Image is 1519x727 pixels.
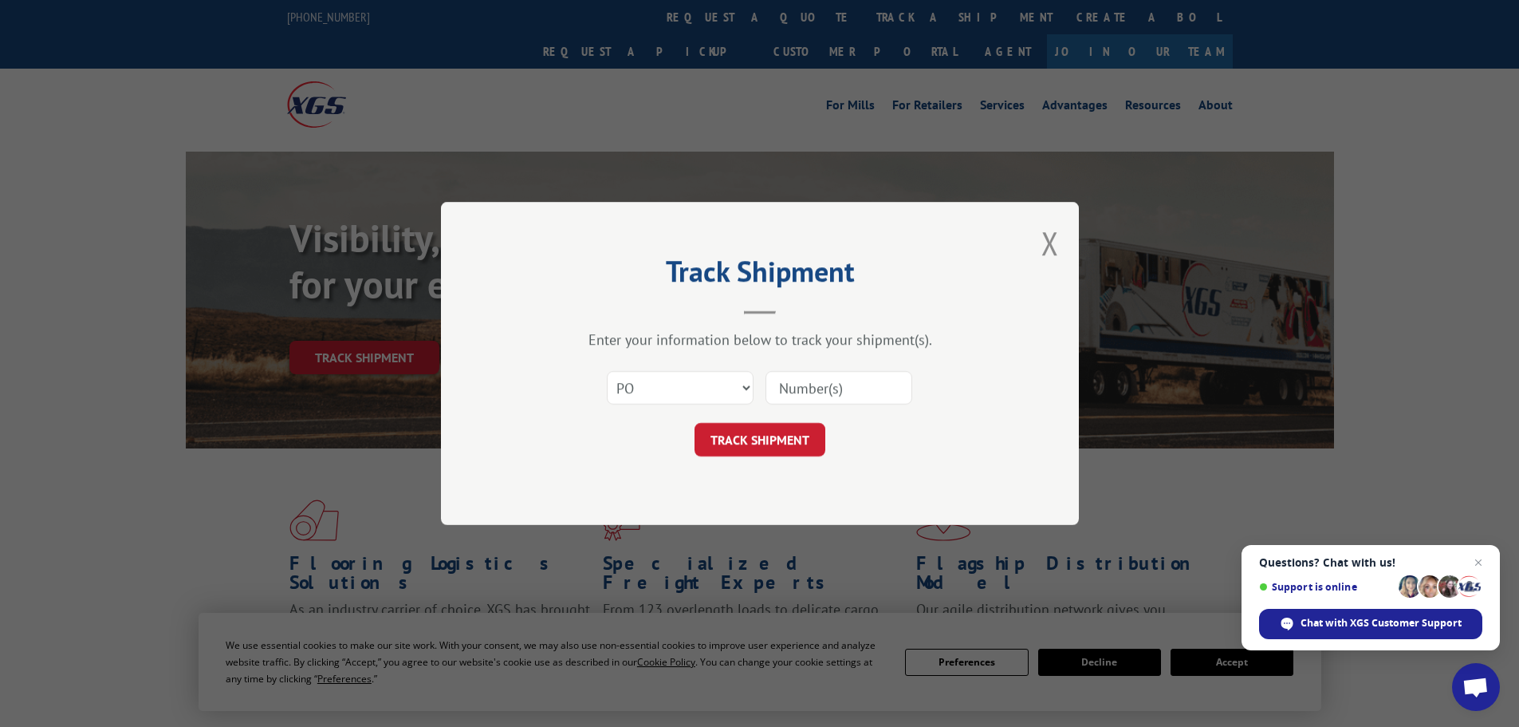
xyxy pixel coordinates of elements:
[1259,581,1393,593] span: Support is online
[521,330,999,349] div: Enter your information below to track your shipment(s).
[1301,616,1462,630] span: Chat with XGS Customer Support
[695,423,825,456] button: TRACK SHIPMENT
[765,371,912,405] input: Number(s)
[1469,553,1488,572] span: Close chat
[1259,609,1482,639] div: Chat with XGS Customer Support
[1452,663,1500,711] div: Open chat
[1041,222,1059,264] button: Close modal
[521,260,999,290] h2: Track Shipment
[1259,556,1482,569] span: Questions? Chat with us!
